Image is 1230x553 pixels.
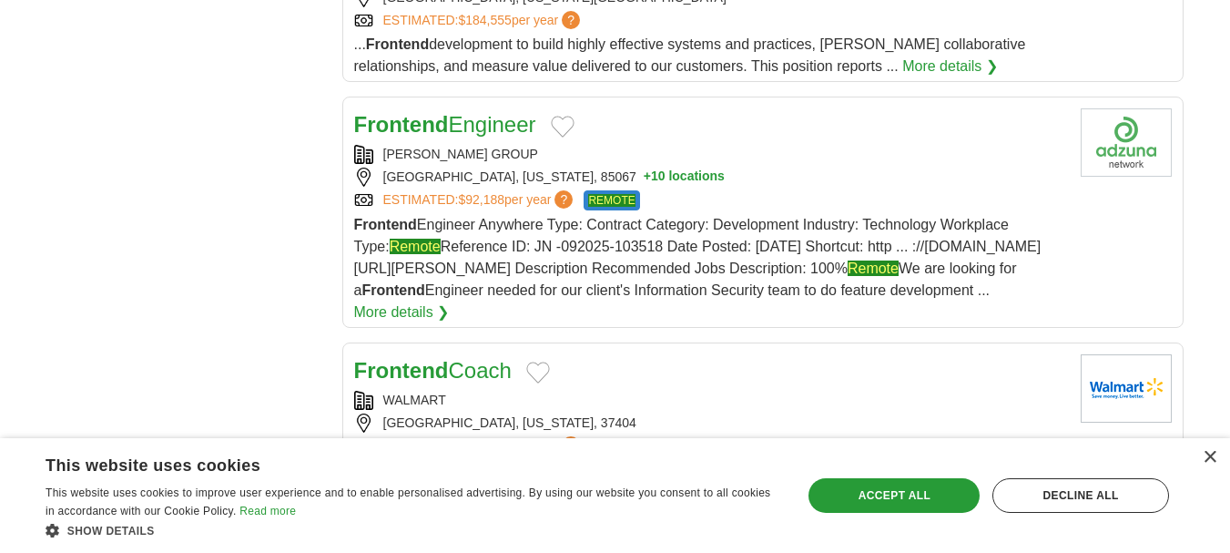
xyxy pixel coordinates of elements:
a: ESTIMATED:$102,294per year? [383,436,585,456]
div: [GEOGRAPHIC_DATA], [US_STATE], 37404 [354,414,1066,433]
div: Decline all [992,478,1169,513]
span: Show details [67,525,155,538]
a: More details ❯ [354,302,450,323]
span: ? [562,11,580,29]
span: + [644,168,651,187]
a: FrontendCoach [354,358,512,383]
button: Add to favorite jobs [526,362,550,384]
em: REMOTE [588,194,635,207]
a: More details ❯ [902,56,998,77]
div: Accept all [808,478,980,513]
em: Remote [848,261,899,276]
strong: Frontend [354,217,417,232]
a: ESTIMATED:$184,555per year? [383,11,585,30]
span: ... development to build highly effective systems and practices, [PERSON_NAME] collaborative rela... [354,36,1026,74]
button: Add to favorite jobs [551,116,574,138]
a: ESTIMATED:$92,188per year? [383,190,577,210]
div: [GEOGRAPHIC_DATA], [US_STATE], 85067 [354,168,1066,187]
a: WALMART [383,393,446,407]
strong: Frontend [361,282,424,298]
div: Show details [46,521,780,539]
strong: Frontend [354,358,449,383]
div: Close [1203,451,1216,465]
img: Walmart logo [1081,354,1172,423]
strong: Frontend [366,36,429,52]
div: This website uses cookies [46,449,735,476]
span: This website uses cookies to improve user experience and to enable personalised advertising. By u... [46,486,770,517]
span: $184,555 [458,13,511,27]
span: Engineer Anywhere Type: Contract Category: Development Industry: Technology Workplace Type: Refer... [354,217,1042,298]
em: Remote [390,239,441,254]
img: Eliassen Group logo [1081,108,1172,177]
a: FrontendEngineer [354,112,536,137]
strong: Frontend [354,112,449,137]
a: [PERSON_NAME] GROUP [383,147,538,161]
span: ? [562,436,580,455]
span: ? [554,190,573,209]
span: $92,188 [458,192,504,207]
button: +10 locations [644,168,725,187]
a: Read more, opens a new window [239,505,296,517]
